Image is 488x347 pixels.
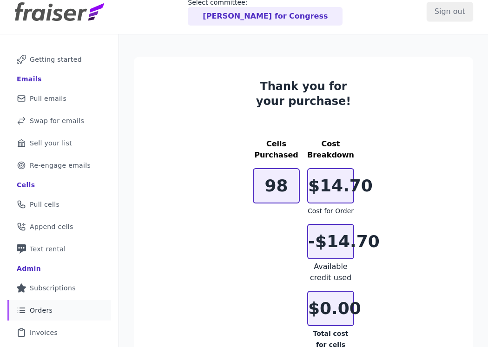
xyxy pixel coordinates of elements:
a: Getting started [7,49,111,70]
p: $14.70 [308,177,353,195]
div: Emails [17,74,42,84]
a: Orders [7,300,111,321]
span: Available credit used [310,262,351,282]
span: Text rental [30,244,66,254]
h3: Thank you for your purchase! [253,79,354,109]
span: Cost for Order [308,207,354,215]
p: -$14.70 [308,232,353,251]
div: Admin [17,264,41,273]
span: Invoices [30,328,58,337]
a: Sell your list [7,133,111,153]
a: Text rental [7,239,111,259]
span: Swap for emails [30,116,84,125]
img: Fraiser Logo [15,2,104,21]
a: Pull cells [7,194,111,215]
h3: Cells Purchased [253,138,300,161]
a: Subscriptions [7,278,111,298]
p: [PERSON_NAME] for Congress [203,11,328,22]
a: Swap for emails [7,111,111,131]
a: Invoices [7,322,111,343]
a: Append cells [7,216,111,237]
h3: Cost Breakdown [307,138,354,161]
span: Pull cells [30,200,59,209]
span: Pull emails [30,94,66,103]
input: Sign out [427,2,473,21]
a: Pull emails [7,88,111,109]
div: Cells [17,180,35,190]
span: Re-engage emails [30,161,91,170]
p: $0.00 [308,299,353,318]
span: Sell your list [30,138,72,148]
span: Orders [30,306,53,315]
a: Re-engage emails [7,155,111,176]
span: Subscriptions [30,283,76,293]
p: 98 [254,177,299,195]
span: Append cells [30,222,73,231]
span: Getting started [30,55,82,64]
